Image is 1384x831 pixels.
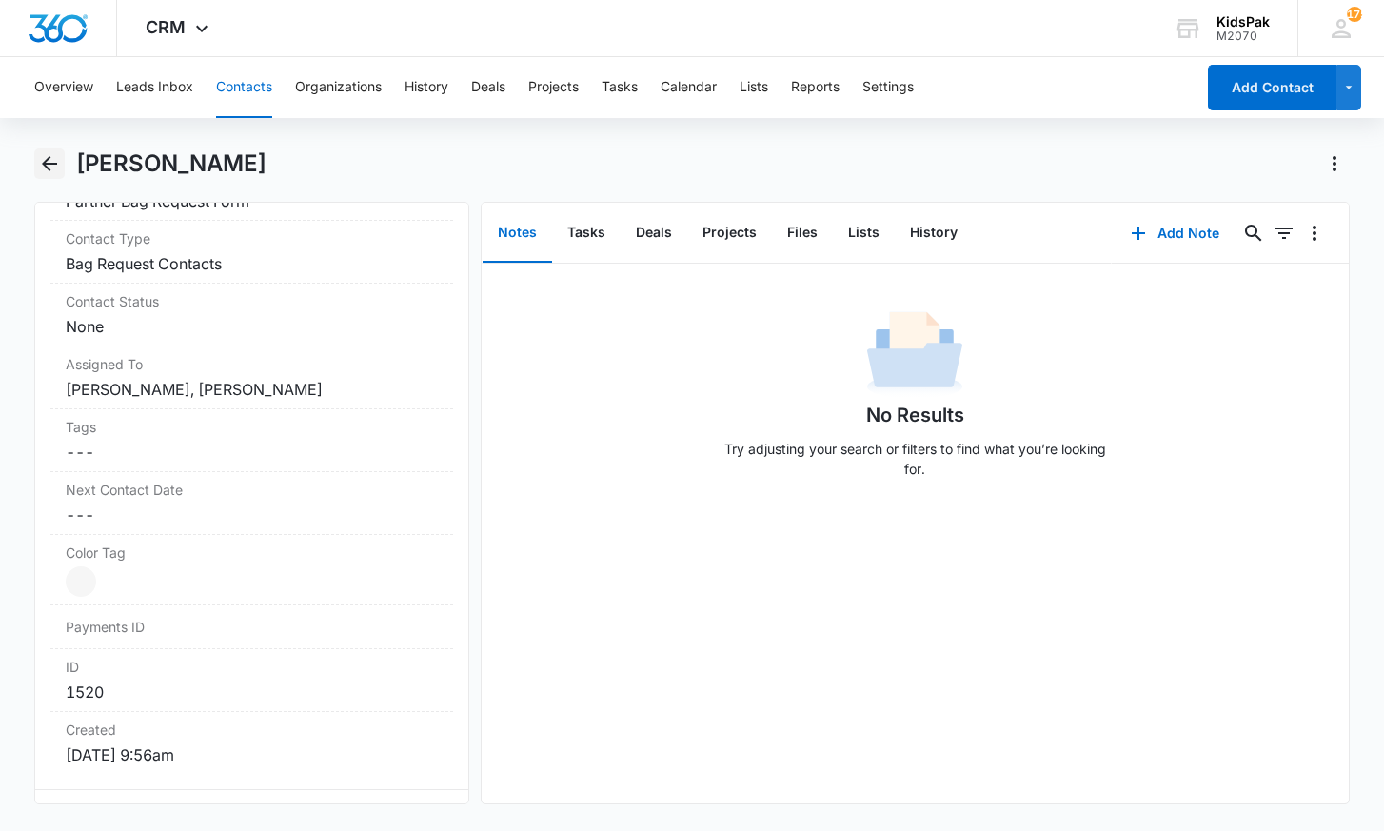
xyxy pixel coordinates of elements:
[772,204,833,263] button: Files
[50,284,452,346] div: Contact StatusNone
[661,57,717,118] button: Calendar
[66,681,437,703] dd: 1520
[50,409,452,472] div: Tags---
[66,441,437,464] dd: ---
[1216,14,1270,30] div: account name
[66,252,437,275] dd: Bag Request Contacts
[66,480,437,500] label: Next Contact Date
[471,57,505,118] button: Deals
[66,291,437,311] label: Contact Status
[50,712,452,774] div: Created[DATE] 9:56am
[483,204,552,263] button: Notes
[34,57,93,118] button: Overview
[740,57,768,118] button: Lists
[715,439,1115,479] p: Try adjusting your search or filters to find what you’re looking for.
[34,148,64,179] button: Back
[66,617,159,637] dt: Payments ID
[528,57,579,118] button: Projects
[50,346,452,409] div: Assigned To[PERSON_NAME], [PERSON_NAME]
[687,204,772,263] button: Projects
[66,417,437,437] label: Tags
[66,315,437,338] dd: None
[1269,218,1299,248] button: Filters
[66,378,437,401] dd: [PERSON_NAME], [PERSON_NAME]
[552,204,621,263] button: Tasks
[621,204,687,263] button: Deals
[1299,218,1330,248] button: Overflow Menu
[66,354,437,374] label: Assigned To
[866,401,964,429] h1: No Results
[895,204,973,263] button: History
[76,149,267,178] h1: [PERSON_NAME]
[1208,65,1336,110] button: Add Contact
[66,743,437,766] dd: [DATE] 9:56am
[216,57,272,118] button: Contacts
[66,228,437,248] label: Contact Type
[833,204,895,263] button: Lists
[66,657,437,677] dt: ID
[146,17,186,37] span: CRM
[50,605,452,649] div: Payments ID
[1238,218,1269,248] button: Search...
[791,57,840,118] button: Reports
[50,472,452,535] div: Next Contact Date---
[50,649,452,712] div: ID1520
[1112,210,1238,256] button: Add Note
[1319,148,1350,179] button: Actions
[405,57,448,118] button: History
[66,720,437,740] dt: Created
[295,57,382,118] button: Organizations
[66,543,437,563] label: Color Tag
[116,57,193,118] button: Leads Inbox
[50,221,452,284] div: Contact TypeBag Request Contacts
[66,504,437,526] dd: ---
[862,57,914,118] button: Settings
[602,57,638,118] button: Tasks
[867,306,962,401] img: No Data
[50,535,452,605] div: Color Tag
[1347,7,1362,22] span: 175
[1216,30,1270,43] div: account id
[1347,7,1362,22] div: notifications count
